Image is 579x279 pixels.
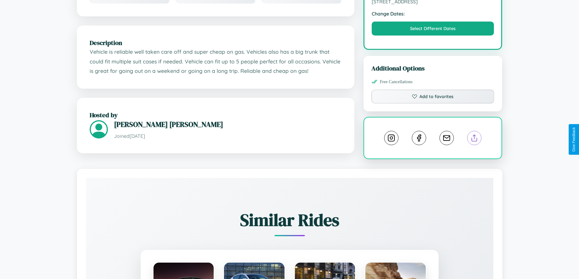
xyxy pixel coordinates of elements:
button: Select Different Dates [372,22,494,36]
h2: Similar Rides [107,208,472,232]
strong: Change Dates: [372,11,494,17]
p: Vehicle is reliable well taken care off and super cheap on gas. Vehicles also has a big trunk tha... [90,47,342,76]
div: Give Feedback [572,127,576,152]
h2: Description [90,38,342,47]
p: Joined [DATE] [114,132,342,141]
h2: Hosted by [90,111,342,119]
span: Free Cancellations [380,79,413,84]
button: Add to favorites [371,90,495,104]
h3: Additional Options [371,64,495,73]
h3: [PERSON_NAME] [PERSON_NAME] [114,119,342,129]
